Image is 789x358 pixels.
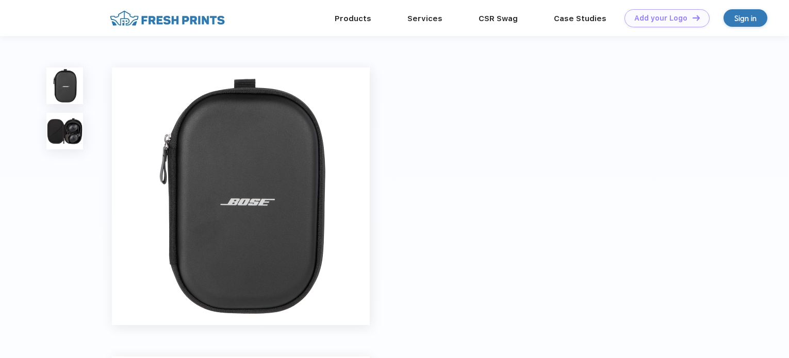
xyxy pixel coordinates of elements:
img: func=resize&h=100 [46,113,83,149]
img: func=resize&h=640 [112,67,370,325]
div: Sign in [734,12,757,24]
a: Sign in [724,9,767,27]
img: fo%20logo%202.webp [107,9,228,27]
a: CSR Swag [479,14,518,23]
a: Services [407,14,442,23]
a: Products [335,14,371,23]
div: Add your Logo [634,14,687,23]
img: func=resize&h=100 [46,67,83,104]
img: DT [693,15,700,21]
